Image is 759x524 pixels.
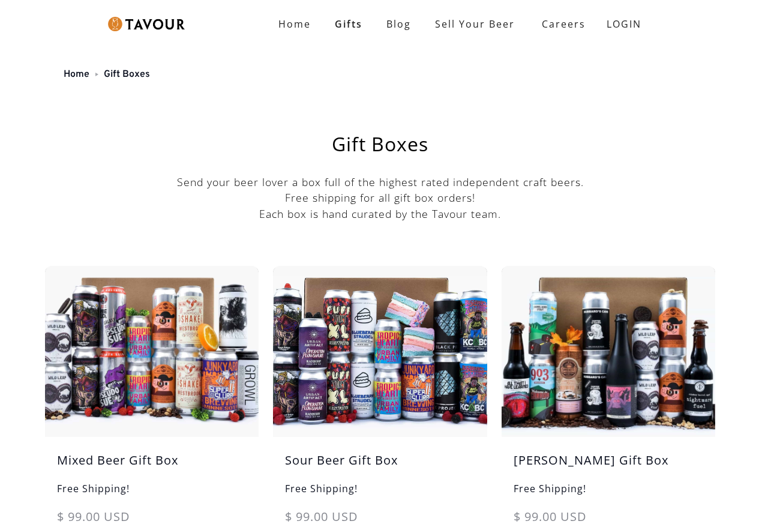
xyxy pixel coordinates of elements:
[273,481,487,508] h6: Free Shipping!
[595,12,653,36] a: LOGIN
[45,481,259,508] h6: Free Shipping!
[527,7,595,41] a: Careers
[323,12,374,36] a: Gifts
[374,12,423,36] a: Blog
[104,68,150,80] a: Gift Boxes
[266,12,323,36] a: Home
[45,174,715,221] p: Send your beer lover a box full of the highest rated independent craft beers. Free shipping for a...
[75,134,685,154] h1: Gift Boxes
[502,451,715,481] h5: [PERSON_NAME] Gift Box
[423,12,527,36] a: Sell Your Beer
[542,12,586,36] strong: Careers
[273,451,487,481] h5: Sour Beer Gift Box
[278,17,311,31] strong: Home
[64,68,89,80] a: Home
[502,481,715,508] h6: Free Shipping!
[45,451,259,481] h5: Mixed Beer Gift Box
